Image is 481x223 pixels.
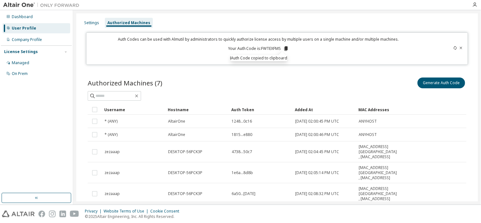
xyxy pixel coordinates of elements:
div: MAC Addresses [358,105,397,115]
div: Dashboard [12,14,33,19]
div: Settings [84,20,99,25]
p: Expires in 8 minutes, 52 seconds [90,55,427,61]
span: * (ANY) [105,119,118,124]
span: DESKTOP-56PCK3P [168,170,202,175]
span: ANYHOST [359,132,377,137]
span: Authorized Machines (7) [88,78,162,87]
span: DESKTOP-56PCK3P [168,191,202,196]
span: [DATE] 02:04:45 PM UTC [295,149,339,154]
div: Privacy [85,209,104,214]
div: Company Profile [12,37,42,42]
div: User Profile [12,26,36,31]
span: AltairOne [168,119,185,124]
span: zezaaap [105,170,120,175]
span: [DATE] 02:08:32 PM UTC [295,191,339,196]
img: Altair One [3,2,83,8]
span: [MAC_ADDRESS][GEOGRAPHIC_DATA] , [MAC_ADDRESS] [359,186,397,201]
div: Website Terms of Use [104,209,150,214]
span: [MAC_ADDRESS][GEOGRAPHIC_DATA] , [MAC_ADDRESS] [359,165,397,180]
span: [DATE] 02:05:14 PM UTC [295,170,339,175]
p: Your Auth Code is: FWTEXFMS [228,46,289,51]
span: [DATE] 02:00:45 PM UTC [295,119,339,124]
span: zezaaap [105,149,120,154]
img: linkedin.svg [59,211,66,217]
div: Auth Token [231,105,290,115]
span: zezaaap [105,191,120,196]
span: 4738...50c7 [232,149,252,154]
span: [MAC_ADDRESS][GEOGRAPHIC_DATA] , [MAC_ADDRESS] [359,144,397,159]
span: DESKTOP-56PCK3P [168,149,202,154]
div: Cookie Consent [150,209,183,214]
img: altair_logo.svg [2,211,35,217]
img: youtube.svg [70,211,79,217]
span: 6a50...[DATE] [232,191,255,196]
div: Username [104,105,163,115]
img: facebook.svg [38,211,45,217]
div: Auth Code copied to clipboard [231,55,287,61]
div: Hostname [168,105,226,115]
p: Auth Codes can be used with Almutil by administrators to quickly authorize license access by mult... [90,37,427,42]
div: License Settings [4,49,38,54]
span: 1815...e880 [232,132,252,137]
span: ANYHOST [359,119,377,124]
button: Generate Auth Code [417,78,465,88]
div: On Prem [12,71,28,76]
div: Added At [295,105,353,115]
span: 1e6a...8d8b [232,170,253,175]
span: 1248...0c16 [232,119,252,124]
div: Authorized Machines [107,20,150,25]
p: © 2025 Altair Engineering, Inc. All Rights Reserved. [85,214,183,219]
img: instagram.svg [49,211,56,217]
span: AltairOne [168,132,185,137]
span: * (ANY) [105,132,118,137]
span: [DATE] 02:00:46 PM UTC [295,132,339,137]
div: Managed [12,60,29,65]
